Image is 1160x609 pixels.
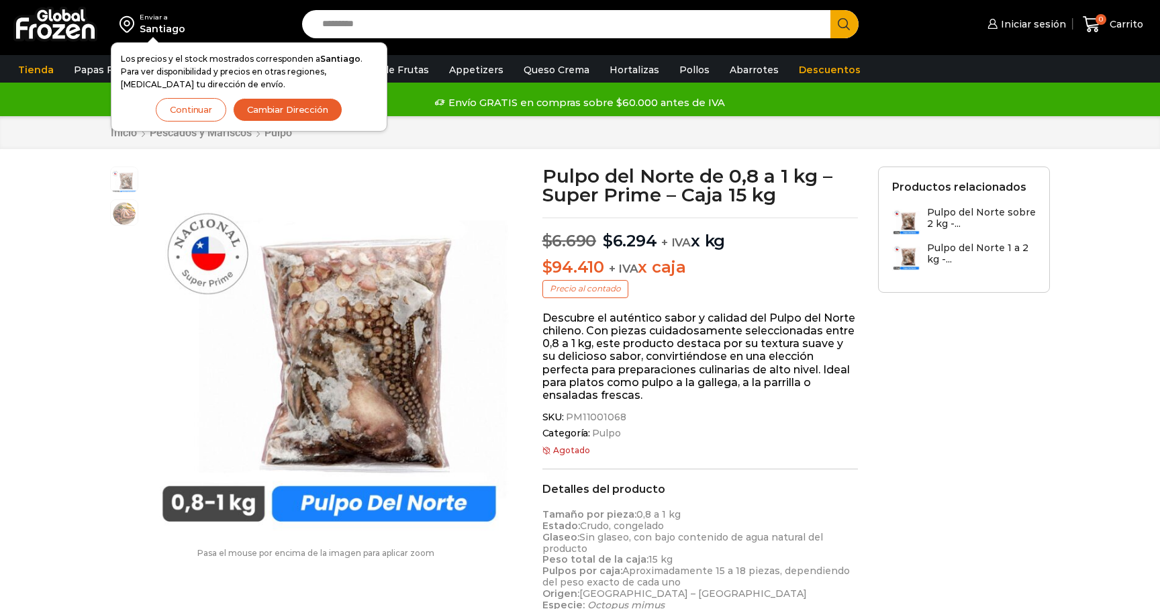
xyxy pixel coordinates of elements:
a: Pulpo [264,126,293,139]
span: $ [542,257,552,277]
strong: Pulpos por caja: [542,565,622,577]
h1: Pulpo del Norte de 0,8 a 1 kg – Super Prime – Caja 15 kg [542,167,859,204]
a: Descuentos [792,57,867,83]
a: Pulpo del Norte sobre 2 kg -... [892,207,1036,236]
strong: Tamaño por pieza: [542,508,636,520]
h2: Productos relacionados [892,181,1026,193]
h3: Pulpo del Norte 1 a 2 kg -... [927,242,1036,265]
a: Queso Crema [517,57,596,83]
span: 0 [1096,14,1106,25]
p: Pasa el mouse por encima de la imagen para aplicar zoom [110,549,522,558]
a: Pescados y Mariscos [149,126,252,139]
a: Tienda [11,57,60,83]
div: 1 / 2 [145,167,514,535]
span: super-prime-0,8 [111,167,138,194]
strong: Estado: [542,520,580,532]
a: Pulpa de Frutas [345,57,436,83]
span: Categoría: [542,428,859,439]
span: $ [603,231,613,250]
a: Papas Fritas [67,57,142,83]
a: Pollos [673,57,716,83]
a: Pulpo [590,428,620,439]
p: x kg [542,218,859,251]
h3: Pulpo del Norte sobre 2 kg -... [927,207,1036,230]
span: pulpo [111,200,138,227]
a: Hortalizas [603,57,666,83]
img: address-field-icon.svg [119,13,140,36]
p: x caja [542,258,859,277]
div: Enviar a [140,13,185,22]
strong: Peso total de la caja: [542,553,648,565]
strong: Glaseo: [542,531,579,543]
a: Abarrotes [723,57,785,83]
span: SKU: [542,412,859,423]
span: PM11001068 [564,412,626,423]
strong: Origen: [542,588,579,600]
a: Appetizers [442,57,510,83]
button: Cambiar Dirección [233,98,342,122]
img: super-prime-0,8 [145,167,514,535]
strong: Santiago [320,54,360,64]
nav: Breadcrumb [110,126,293,139]
button: Search button [830,10,859,38]
span: + IVA [661,236,691,249]
span: Iniciar sesión [998,17,1066,31]
bdi: 6.690 [542,231,597,250]
span: + IVA [609,262,638,275]
div: Santiago [140,22,185,36]
p: Precio al contado [542,280,628,297]
a: 0 Carrito [1079,9,1147,40]
a: Pulpo del Norte 1 a 2 kg -... [892,242,1036,271]
span: $ [542,231,552,250]
h2: Detalles del producto [542,483,859,496]
p: Agotado [542,446,859,455]
p: Descubre el auténtico sabor y calidad del Pulpo del Norte chileno. Con piezas cuidadosamente sele... [542,312,859,402]
a: Inicio [110,126,138,139]
bdi: 6.294 [603,231,657,250]
a: Iniciar sesión [984,11,1066,38]
bdi: 94.410 [542,257,604,277]
span: Carrito [1106,17,1143,31]
p: Los precios y el stock mostrados corresponden a . Para ver disponibilidad y precios en otras regi... [121,52,377,91]
button: Continuar [156,98,226,122]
